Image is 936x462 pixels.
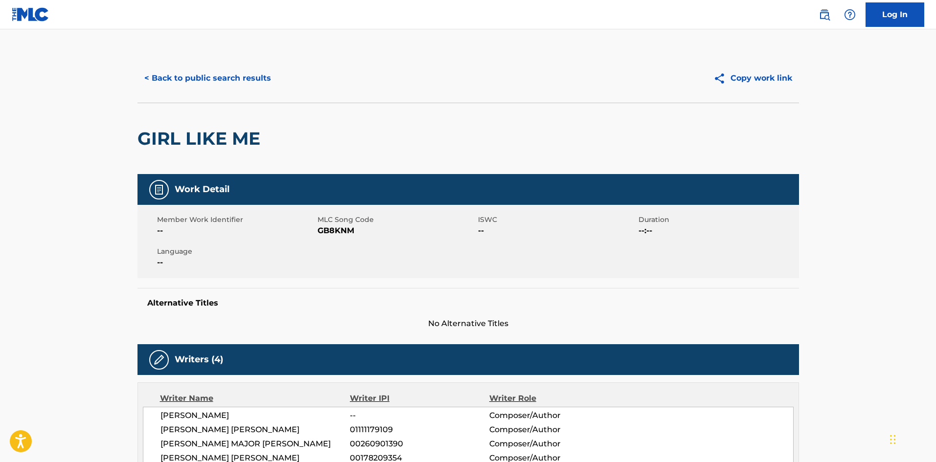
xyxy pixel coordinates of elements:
img: search [819,9,830,21]
span: Member Work Identifier [157,215,315,225]
span: GB8KNM [318,225,476,237]
img: Copy work link [713,72,731,85]
div: Drag [890,425,896,454]
div: Help [840,5,860,24]
span: MLC Song Code [318,215,476,225]
span: -- [157,257,315,268]
button: Copy work link [707,66,799,90]
span: [PERSON_NAME] MAJOR [PERSON_NAME] [160,438,350,450]
span: -- [157,225,315,237]
h5: Alternative Titles [147,298,789,308]
span: -- [350,410,489,421]
div: Writer IPI [350,393,489,404]
span: [PERSON_NAME] [160,410,350,421]
span: ISWC [478,215,636,225]
a: Public Search [815,5,834,24]
button: < Back to public search results [137,66,278,90]
span: Composer/Author [489,424,616,436]
img: MLC Logo [12,7,49,22]
span: --:-- [639,225,797,237]
img: Work Detail [153,184,165,196]
span: 01111179109 [350,424,489,436]
span: No Alternative Titles [137,318,799,330]
img: help [844,9,856,21]
span: Composer/Author [489,410,616,421]
span: [PERSON_NAME] [PERSON_NAME] [160,424,350,436]
div: Writer Name [160,393,350,404]
a: Log In [866,2,924,27]
span: Composer/Author [489,438,616,450]
h5: Writers (4) [175,354,223,365]
h5: Work Detail [175,184,229,195]
span: Language [157,246,315,257]
img: Writers [153,354,165,366]
span: Duration [639,215,797,225]
div: Writer Role [489,393,616,404]
span: 00260901390 [350,438,489,450]
h2: GIRL LIKE ME [137,128,265,150]
span: -- [478,225,636,237]
iframe: Chat Widget [887,415,936,462]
